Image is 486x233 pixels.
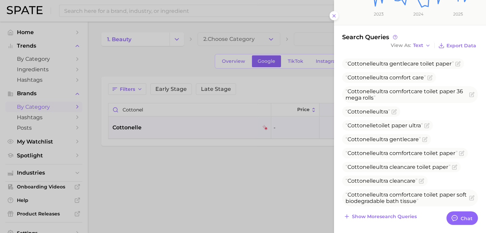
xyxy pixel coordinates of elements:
[391,109,397,114] button: Flag as miscategorized or irrelevant
[348,108,376,115] span: Cottonelle
[459,151,464,156] button: Flag as miscategorized or irrelevant
[348,150,376,156] span: Cottonelle
[422,137,428,142] button: Flag as miscategorized or irrelevant
[452,164,457,170] button: Flag as miscategorized or irrelevant
[346,60,454,67] span: ultra gentlecare toilet paper
[391,44,411,47] span: View As
[348,74,376,81] span: Cottonelle
[348,136,376,143] span: Cottonelle
[348,88,376,95] span: Cottonelle
[437,41,478,50] button: Export Data
[424,123,430,128] button: Flag as miscategorized or irrelevant
[342,33,399,41] span: Search Queries
[346,164,451,170] span: ultra cleancare toilet paper
[352,214,417,219] span: Show more search queries
[455,61,461,67] button: Flag as miscategorized or irrelevant
[413,11,424,17] tspan: 2024
[389,41,432,50] button: View AsText
[346,122,423,129] span: toilet paper ultra
[346,136,421,143] span: ultra gentlecare
[413,44,423,47] span: Text
[374,11,384,17] tspan: 2023
[348,164,376,170] span: Cottonelle
[427,75,433,80] button: Flag as miscategorized or irrelevant
[446,43,476,49] span: Export Data
[469,92,475,97] button: Flag as miscategorized or irrelevant
[469,195,475,201] button: Flag as miscategorized or irrelevant
[348,178,376,184] span: Cottonelle
[348,60,376,67] span: Cottonelle
[342,212,418,221] button: Show moresearch queries
[346,108,390,115] span: ultra
[348,191,376,198] span: Cottonelle
[453,11,463,17] tspan: 2025
[346,150,458,156] span: ultra comfortcare toilet paper
[346,178,417,184] span: ultra cleancare
[348,122,376,129] span: Cottonelle
[346,74,426,81] span: ultra comfort care
[346,88,463,101] span: ultra comfortcare toilet paper 36 mega rolls
[346,191,467,204] span: ultra comfortcare toilet paper soft biodegradable bath tissue
[419,178,424,184] button: Flag as miscategorized or irrelevant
